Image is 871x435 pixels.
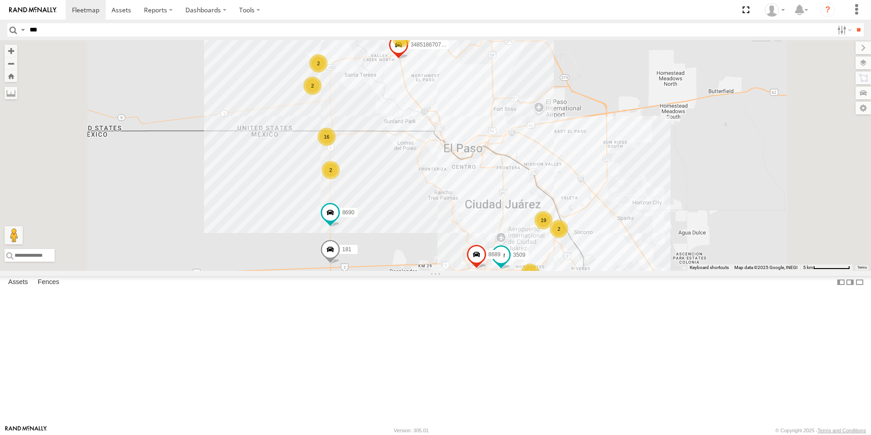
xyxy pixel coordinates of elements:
label: Dock Summary Table to the Right [845,276,855,289]
a: Terms and Conditions [818,428,866,433]
div: 16 [318,128,336,146]
span: 181 [342,246,351,253]
label: Search Query [19,23,26,36]
button: Zoom out [5,57,17,70]
span: Map data ©2025 Google, INEGI [734,265,798,270]
div: 2 [521,264,539,282]
label: Assets [4,276,32,289]
div: Version: 305.01 [394,428,429,433]
div: 2 [303,77,322,95]
div: © Copyright 2025 - [775,428,866,433]
button: Zoom in [5,45,17,57]
button: Keyboard shortcuts [690,264,729,271]
div: foxconn f [762,3,788,17]
span: 8690 [342,209,354,216]
i: ? [820,3,835,17]
button: Drag Pegman onto the map to open Street View [5,226,23,244]
button: Zoom Home [5,70,17,82]
div: 2 [322,161,340,179]
label: Fences [33,276,64,289]
label: Dock Summary Table to the Left [836,276,845,289]
span: 3509 [513,252,525,259]
a: Terms [857,266,867,269]
div: 2 [550,220,568,238]
span: 5 km [803,265,813,270]
span: 8689 [488,251,501,258]
a: Visit our Website [5,426,47,435]
div: 19 [534,211,553,229]
div: 2 [309,54,328,72]
span: 3485186707B8 [410,41,447,48]
label: Measure [5,87,17,99]
label: Search Filter Options [834,23,853,36]
label: Hide Summary Table [855,276,864,289]
img: rand-logo.svg [9,7,56,13]
button: Map Scale: 5 km per 77 pixels [800,264,853,271]
label: Map Settings [856,102,871,114]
